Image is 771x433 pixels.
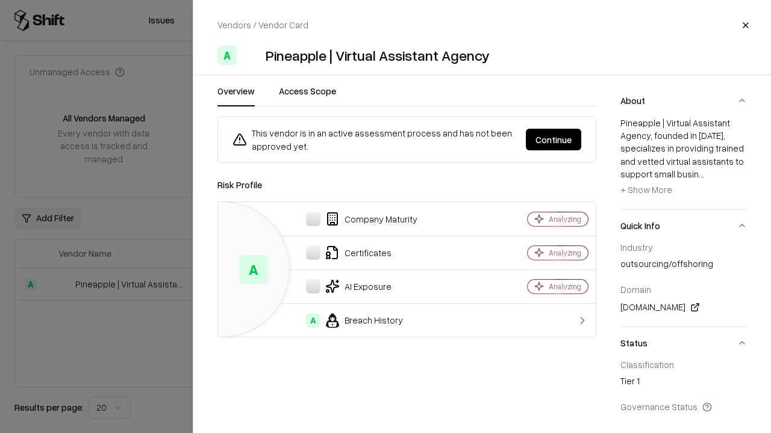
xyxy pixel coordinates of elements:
div: A [306,313,320,328]
p: Vendors / Vendor Card [217,19,308,31]
div: Domain [620,284,747,295]
div: Breach History [228,313,485,328]
div: Tier 1 [620,375,747,392]
div: Pineapple | Virtual Assistant Agency [266,46,490,65]
div: Analyzing [549,248,581,258]
button: About [620,85,747,117]
button: Access Scope [279,85,336,106]
div: Risk Profile [217,177,596,192]
button: Status [620,327,747,359]
div: Governance Status [620,401,747,412]
div: Certificates [228,245,485,260]
button: Quick Info [620,210,747,242]
button: + Show More [620,180,672,200]
div: Industry [620,242,747,253]
div: Quick Info [620,242,747,327]
div: AI Exposure [228,279,485,293]
div: Analyzing [549,214,581,224]
span: + Show More [620,184,672,195]
div: [DOMAIN_NAME] [620,300,747,315]
div: outsourcing/offshoring [620,257,747,274]
span: ... [699,168,704,179]
div: Pineapple | Virtual Assistant Agency, founded in [DATE], specializes in providing trained and vet... [620,117,747,200]
img: Pineapple | Virtual Assistant Agency [242,46,261,65]
div: Classification [620,359,747,370]
div: About [620,117,747,209]
button: Overview [217,85,255,106]
div: Analyzing [549,281,581,292]
div: This vendor is in an active assessment process and has not been approved yet. [233,126,516,153]
div: A [217,46,237,65]
button: Continue [526,129,581,150]
div: Company Maturity [228,212,485,226]
div: A [239,255,268,284]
